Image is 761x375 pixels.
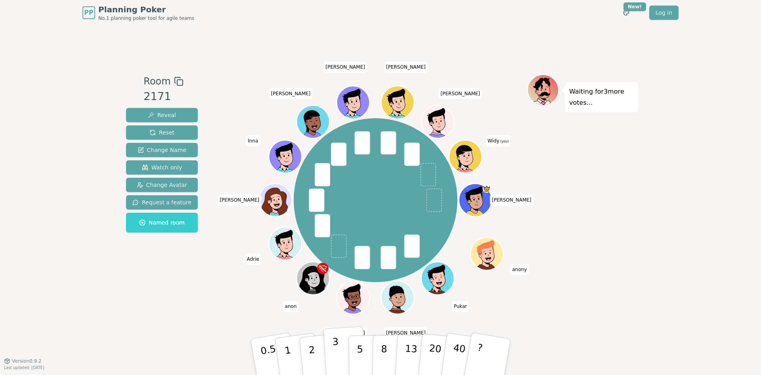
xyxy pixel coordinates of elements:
button: Watch only [126,160,198,175]
span: Watch only [142,163,182,171]
span: Click to change your name [323,327,367,338]
div: New! [623,2,646,11]
span: Request a feature [132,198,191,206]
span: Version 0.9.2 [12,358,42,364]
span: Click to change your name [269,88,313,99]
button: Click to change your avatar [450,141,481,172]
span: Click to change your name [452,301,469,312]
span: Click to change your name [510,264,529,275]
span: Click to change your name [439,88,482,99]
button: Change Avatar [126,178,198,192]
span: Click to change your name [490,194,533,206]
span: Change Avatar [137,181,187,189]
span: Click to change your name [384,327,428,338]
button: Change Name [126,143,198,157]
p: Waiting for 3 more votes... [569,86,634,108]
span: Room [143,74,170,88]
a: Log in [649,6,679,20]
button: Reveal [126,108,198,122]
span: Planning Poker [98,4,194,15]
span: Click to change your name [283,301,299,312]
span: Click to change your name [323,62,367,73]
span: Click to change your name [246,136,260,147]
span: (you) [499,140,509,144]
span: Change Name [138,146,186,154]
div: 2171 [143,88,183,105]
span: Last updated: [DATE] [4,365,44,370]
span: Click to change your name [245,254,261,265]
span: PP [84,8,93,17]
span: Named room [139,219,185,227]
span: Reset [149,129,174,137]
a: PPPlanning PokerNo.1 planning poker tool for agile teams [82,4,194,21]
span: Click to change your name [486,136,511,147]
button: Request a feature [126,195,198,210]
button: Reset [126,125,198,140]
button: Version0.9.2 [4,358,42,364]
span: Click to change your name [384,62,428,73]
span: Click to change your name [218,194,261,206]
span: Reveal [148,111,176,119]
button: Named room [126,213,198,233]
span: Nguyen is the host [483,185,491,193]
span: No.1 planning poker tool for agile teams [98,15,194,21]
button: New! [619,6,633,20]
